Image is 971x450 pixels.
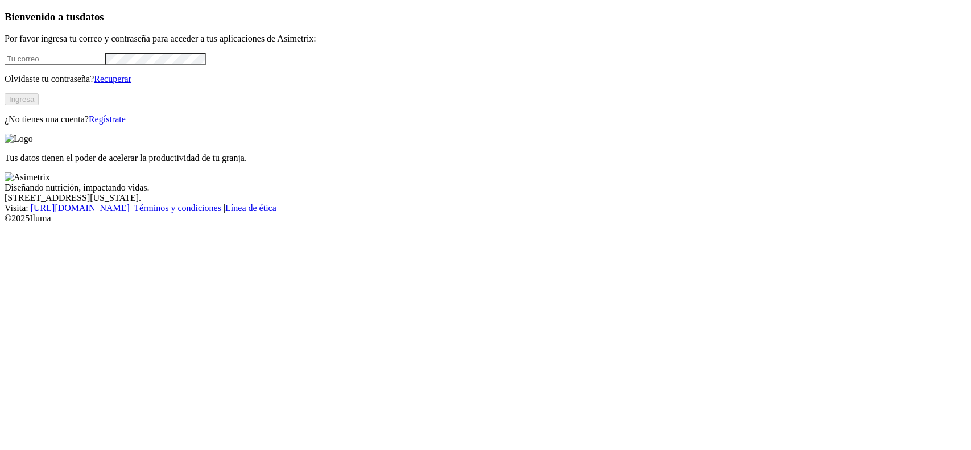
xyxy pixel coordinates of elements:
a: Línea de ética [225,203,276,213]
a: Recuperar [94,74,131,84]
p: Tus datos tienen el poder de acelerar la productividad de tu granja. [5,153,966,163]
div: © 2025 Iluma [5,213,966,224]
div: [STREET_ADDRESS][US_STATE]. [5,193,966,203]
button: Ingresa [5,93,39,105]
a: Regístrate [89,114,126,124]
a: [URL][DOMAIN_NAME] [31,203,130,213]
h3: Bienvenido a tus [5,11,966,23]
p: ¿No tienes una cuenta? [5,114,966,125]
img: Logo [5,134,33,144]
input: Tu correo [5,53,105,65]
p: Por favor ingresa tu correo y contraseña para acceder a tus aplicaciones de Asimetrix: [5,34,966,44]
p: Olvidaste tu contraseña? [5,74,966,84]
a: Términos y condiciones [134,203,221,213]
span: datos [80,11,104,23]
div: Visita : | | [5,203,966,213]
div: Diseñando nutrición, impactando vidas. [5,183,966,193]
img: Asimetrix [5,172,50,183]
